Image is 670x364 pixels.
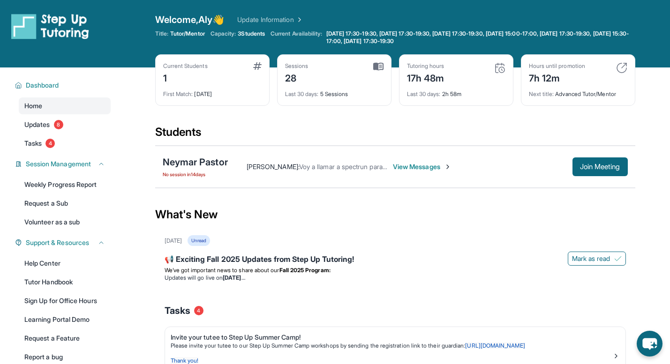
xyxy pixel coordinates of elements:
[24,120,50,129] span: Updates
[163,171,228,178] span: No session in 14 days
[22,81,105,90] button: Dashboard
[294,15,303,24] img: Chevron Right
[11,13,89,39] img: logo
[407,70,444,85] div: 17h 48m
[568,252,626,266] button: Mark as read
[26,238,89,247] span: Support & Resources
[580,164,620,170] span: Join Meeting
[19,255,111,272] a: Help Center
[465,342,525,349] a: [URL][DOMAIN_NAME]
[279,267,331,274] strong: Fall 2025 Program:
[155,30,168,37] span: Title:
[163,70,208,85] div: 1
[19,176,111,193] a: Weekly Progress Report
[171,342,612,349] p: Please invite your tutee to our Step Up Summer Camp workshops by sending the registration link to...
[155,13,225,26] span: Welcome, Aly 👋
[247,163,299,171] span: [PERSON_NAME] :
[616,62,627,74] img: card
[238,30,265,37] span: 3 Students
[614,255,622,262] img: Mark as read
[529,70,585,85] div: 7h 12m
[494,62,505,74] img: card
[299,163,584,171] span: Voy a llamar a spectrun para que me ayude a arreglar el internet gracias bendiciones feliz noche
[54,120,63,129] span: 8
[237,15,303,24] a: Update Information
[24,139,42,148] span: Tasks
[19,135,111,152] a: Tasks4
[211,30,236,37] span: Capacity:
[19,274,111,290] a: Tutor Handbook
[285,62,309,70] div: Sessions
[19,330,111,347] a: Request a Feature
[529,62,585,70] div: Hours until promotion
[163,85,262,98] div: [DATE]
[529,90,554,97] span: Next title :
[572,157,628,176] button: Join Meeting
[163,62,208,70] div: Current Students
[165,253,626,267] div: 📢 Exciting Fall 2025 Updates from Step Up Tutoring!
[326,30,633,45] span: [DATE] 17:30-19:30, [DATE] 17:30-19:30, [DATE] 17:30-19:30, [DATE] 15:00-17:00, [DATE] 17:30-19:3...
[19,214,111,230] a: Volunteer as a sub
[163,90,193,97] span: First Match :
[285,70,309,85] div: 28
[165,237,182,245] div: [DATE]
[407,62,444,70] div: Tutoring hours
[19,311,111,328] a: Learning Portal Demo
[19,97,111,114] a: Home
[393,162,452,171] span: View Messages
[407,90,441,97] span: Last 30 days :
[19,195,111,212] a: Request a Sub
[285,90,319,97] span: Last 30 days :
[223,274,245,281] strong: [DATE]
[444,163,452,171] img: Chevron-Right
[407,85,505,98] div: 2h 58m
[171,357,199,364] span: Thank you!
[165,267,279,274] span: We’ve got important news to share about our
[45,139,55,148] span: 4
[26,81,59,90] span: Dashboard
[170,30,205,37] span: Tutor/Mentor
[324,30,635,45] a: [DATE] 17:30-19:30, [DATE] 17:30-19:30, [DATE] 17:30-19:30, [DATE] 15:00-17:00, [DATE] 17:30-19:3...
[26,159,91,169] span: Session Management
[22,159,105,169] button: Session Management
[572,254,610,263] span: Mark as read
[253,62,262,70] img: card
[188,235,210,246] div: Unread
[171,333,612,342] div: Invite your tutee to Step Up Summer Camp!
[271,30,322,45] span: Current Availability:
[194,306,203,315] span: 4
[155,125,635,145] div: Students
[373,62,384,71] img: card
[19,292,111,309] a: Sign Up for Office Hours
[637,331,662,357] button: chat-button
[19,116,111,133] a: Updates8
[22,238,105,247] button: Support & Resources
[155,194,635,235] div: What's New
[24,101,42,111] span: Home
[529,85,627,98] div: Advanced Tutor/Mentor
[163,156,228,169] div: Neymar Pastor
[165,304,190,317] span: Tasks
[165,274,626,282] li: Updates will go live on
[285,85,384,98] div: 5 Sessions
